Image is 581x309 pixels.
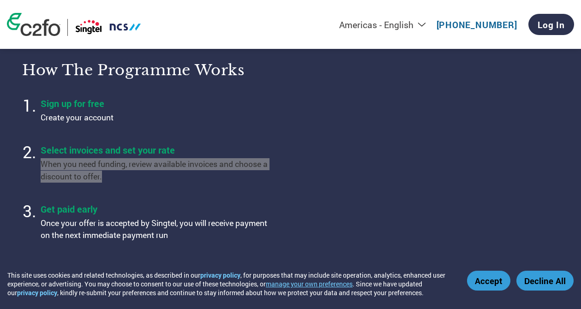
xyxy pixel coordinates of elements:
h4: Sign up for free [41,97,271,109]
img: Singtel [75,19,142,36]
a: [PHONE_NUMBER] [437,19,517,30]
button: Decline All [516,271,574,291]
h4: Get paid early [41,203,271,215]
h4: Select invoices and set your rate [41,144,271,156]
a: Log In [528,14,574,35]
p: When you need funding, review available invoices and choose a discount to offer. [41,158,271,183]
button: Accept [467,271,510,291]
p: Create your account [41,112,271,124]
a: privacy policy [200,271,240,279]
img: c2fo logo [7,13,60,36]
h3: How the programme works [22,61,279,79]
a: privacy policy [17,288,57,297]
button: manage your own preferences [266,279,353,288]
div: This site uses cookies and related technologies, as described in our , for purposes that may incl... [7,271,454,297]
p: Once your offer is accepted by Singtel, you will receive payment on the next immediate payment run [41,217,271,242]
